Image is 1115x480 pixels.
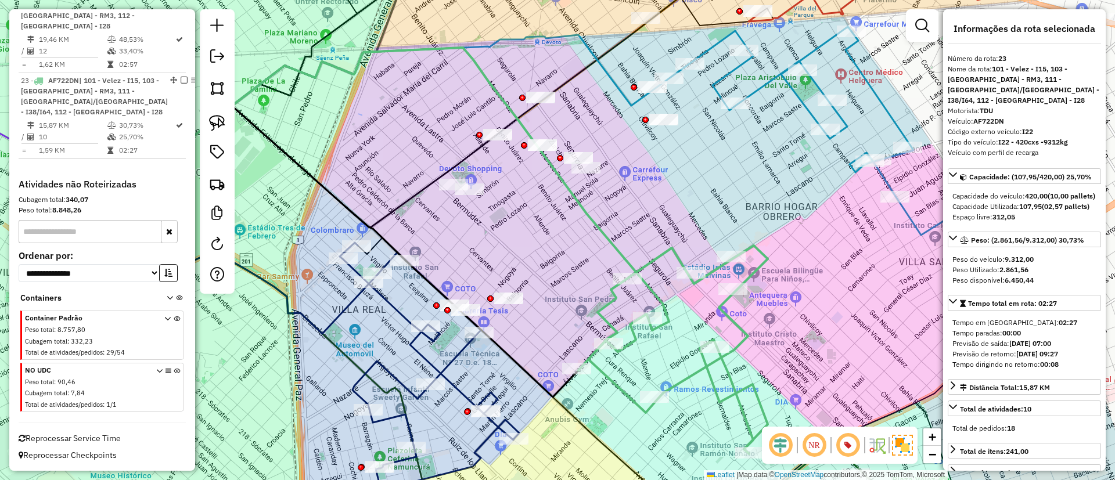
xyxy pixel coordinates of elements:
[571,162,600,174] div: Atividade não roteirizada - WU JIAXING
[1059,318,1077,327] strong: 02:27
[494,293,523,304] div: Atividade não roteirizada - Huang Qiulin
[19,450,117,460] span: Reprocessar Checkpoints
[103,400,105,409] span: :
[649,114,678,125] div: Atividade não roteirizada - Lin Juan
[206,201,229,228] a: Criar modelo
[209,115,225,131] img: Selecionar atividades - laço
[455,183,484,195] div: Atividade não roteirizada - TERRERO Y SALA SRL
[27,122,34,129] i: Distância Total
[483,129,512,140] div: Atividade não roteirizada - XU LU
[968,299,1057,308] span: Tempo total em rota: 02:27
[118,120,175,131] td: 30,73%
[107,36,116,43] i: % de utilização do peso
[948,106,1101,116] div: Motorista:
[440,299,469,311] div: Atividade não roteirizada - LIU YUTING
[1006,447,1028,456] strong: 241,00
[948,127,1101,137] div: Código externo veículo:
[948,64,1101,106] div: Nome da rota:
[159,264,178,282] button: Ordem crescente
[21,1,135,30] span: | 103 - [GEOGRAPHIC_DATA] - RM3, 112 - [GEOGRAPHIC_DATA] - I28
[960,446,1028,457] div: Total de itens:
[1005,276,1034,284] strong: 6.450,44
[948,443,1101,459] a: Total de itens:241,00
[1002,329,1021,337] strong: 00:00
[38,145,107,156] td: 1,59 KM
[1016,349,1058,358] strong: [DATE] 09:27
[166,368,171,412] i: Opções
[38,45,107,57] td: 12
[21,76,168,116] span: | 101 - Velez - I15, 103 - [GEOGRAPHIC_DATA] - RM3, 111 - [GEOGRAPHIC_DATA]/[GEOGRAPHIC_DATA] - I...
[27,48,34,55] i: Total de Atividades
[21,45,27,57] td: /
[948,313,1101,374] div: Tempo total em rota: 02:27
[107,133,116,140] i: % de utilização da cubagem
[19,433,121,443] span: Reprocessar Service Time
[868,436,886,454] img: Fluxo de ruas
[923,446,941,463] a: Zoom out
[118,131,175,143] td: 25,70%
[66,195,88,204] strong: 340,07
[206,14,229,40] a: Nova sessão e pesquisa
[948,64,1099,104] strong: 101 - Velez - I15, 103 - [GEOGRAPHIC_DATA] - RM3, 111 - [GEOGRAPHIC_DATA]/[GEOGRAPHIC_DATA] - I38...
[25,313,150,323] span: Container Padrão
[191,77,198,84] em: Opções
[1009,339,1051,348] strong: [DATE] 07:00
[998,138,1068,146] strong: I22 - 420cxs -9312kg
[451,304,480,316] div: Atividade não roteirizada - Du Qiaoqun
[107,147,113,154] i: Tempo total em rota
[952,201,1096,212] div: Capacidade Utilizada:
[118,34,175,45] td: 48,53%
[71,389,85,397] span: 7,84
[775,471,824,479] a: OpenStreetMap
[21,131,27,143] td: /
[992,212,1015,221] strong: 312,05
[38,34,107,45] td: 19,46 KM
[948,137,1101,147] div: Tipo do veículo:
[892,435,913,456] img: Exibir/Ocultar setores
[48,1,80,9] span: AF737MP
[21,59,27,70] td: =
[952,265,1096,275] div: Peso Utilizado:
[27,133,34,140] i: Total de Atividades
[736,471,738,479] span: |
[999,265,1028,274] strong: 2.861,56
[38,120,107,131] td: 15,87 KM
[25,348,103,356] span: Total de atividades/pedidos
[25,389,67,397] span: Cubagem total
[176,36,183,43] i: Rota otimizada
[948,53,1101,64] div: Número da rota:
[998,54,1006,63] strong: 23
[969,172,1092,181] span: Capacidade: (107,95/420,00) 25,70%
[929,430,936,444] span: +
[21,76,168,116] span: 23 -
[176,122,183,129] i: Rota otimizada
[1040,360,1059,369] strong: 00:08
[948,232,1101,247] a: Peso: (2.861,56/9.312,00) 30,73%
[952,317,1096,328] div: Tempo em [GEOGRAPHIC_DATA]:
[1025,192,1048,200] strong: 420,00
[54,378,56,386] span: :
[704,470,948,480] div: Map data © contributors,© 2025 TomTom, Microsoft
[952,359,1096,370] div: Tempo dirigindo no retorno:
[952,338,1096,349] div: Previsão de saída:
[952,275,1096,286] div: Peso disponível:
[948,147,1101,158] div: Veículo com perfil de recarga
[1005,255,1034,264] strong: 9.312,00
[948,295,1101,311] a: Tempo total em rota: 02:27
[980,106,993,115] strong: TDU
[181,77,188,84] em: Finalizar rota
[948,168,1101,184] a: Capacidade: (107,95/420,00) 25,70%
[27,36,34,43] i: Distância Total
[106,348,125,356] span: 29/54
[767,431,794,459] span: Ocultar deslocamento
[952,212,1096,222] div: Espaço livre:
[952,255,1034,264] span: Peso do veículo:
[25,337,67,345] span: Cubagem total
[25,365,150,376] span: NO UDC
[38,131,107,143] td: 10
[707,471,735,479] a: Leaflet
[923,428,941,446] a: Zoom in
[170,77,177,84] em: Alterar sequência das rotas
[960,382,1050,393] div: Distância Total:
[48,76,79,85] span: AF722DN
